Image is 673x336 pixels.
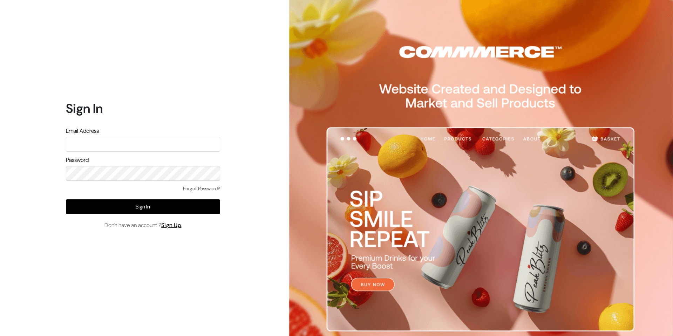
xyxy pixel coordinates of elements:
[161,221,182,229] a: Sign Up
[104,221,182,229] span: Don’t have an account ?
[66,101,220,116] h1: Sign In
[183,185,220,192] a: Forgot Password?
[66,199,220,214] button: Sign In
[66,156,89,164] label: Password
[66,127,99,135] label: Email Address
